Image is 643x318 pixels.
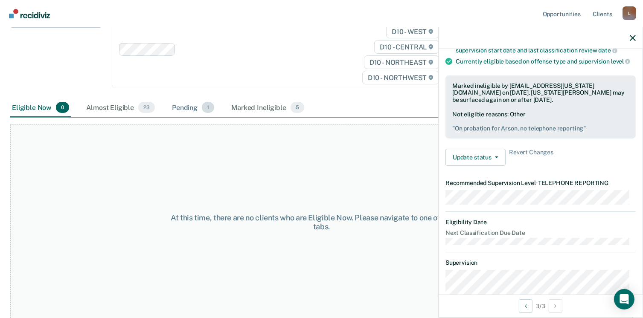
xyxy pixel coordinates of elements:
[291,102,304,113] span: 5
[84,98,157,117] div: Almost Eligible
[439,295,643,317] div: 3 / 3
[549,299,562,313] button: Next Opportunity
[611,58,630,65] span: level
[623,6,636,20] div: L
[519,299,532,313] button: Previous Opportunity
[509,149,553,166] span: Revert Changes
[614,289,634,309] div: Open Intercom Messenger
[452,111,629,132] div: Not eligible reasons: Other
[445,229,636,237] dt: Next Classification Due Date
[445,259,636,266] dt: Supervision
[170,98,216,117] div: Pending
[598,47,617,54] span: date
[445,179,636,187] dt: Recommended Supervision Level TELEPHONE REPORTING
[10,98,71,117] div: Eligible Now
[623,6,636,20] button: Profile dropdown button
[202,102,214,113] span: 1
[166,213,477,231] div: At this time, there are no clients who are Eligible Now. Please navigate to one of the other tabs.
[536,179,538,186] span: •
[452,82,629,104] div: Marked ineligible by [EMAIL_ADDRESS][US_STATE][DOMAIN_NAME] on [DATE]. [US_STATE][PERSON_NAME] ma...
[230,98,306,117] div: Marked Ineligible
[362,71,439,84] span: D10 - NORTHWEST
[452,125,629,132] pre: " On probation for Arson, no telephone reporting "
[386,25,439,38] span: D10 - WEST
[374,40,439,54] span: D10 - CENTRAL
[364,55,439,69] span: D10 - NORTHEAST
[56,102,69,113] span: 0
[456,58,636,65] div: Currently eligible based on offense type and supervision
[138,102,155,113] span: 23
[445,149,506,166] button: Update status
[9,9,50,18] img: Recidiviz
[445,219,636,226] dt: Eligibility Date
